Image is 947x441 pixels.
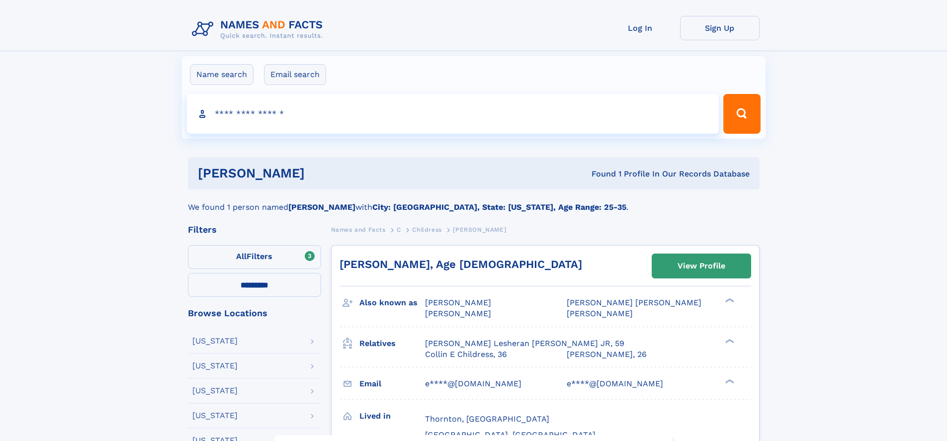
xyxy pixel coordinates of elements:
div: We found 1 person named with . [188,189,760,213]
span: [PERSON_NAME] [425,309,491,318]
span: Childress [412,226,441,233]
label: Name search [190,64,254,85]
div: [US_STATE] [192,362,238,370]
div: ❯ [723,297,735,304]
img: Logo Names and Facts [188,16,331,43]
div: ❯ [723,378,735,384]
a: Log In [601,16,680,40]
div: View Profile [678,255,725,277]
h1: [PERSON_NAME] [198,167,448,179]
span: [PERSON_NAME] [PERSON_NAME] [567,298,701,307]
a: Sign Up [680,16,760,40]
h3: Also known as [359,294,425,311]
span: [PERSON_NAME] [567,309,633,318]
button: Search Button [723,94,760,134]
h3: Relatives [359,335,425,352]
a: View Profile [652,254,751,278]
span: All [236,252,247,261]
label: Filters [188,245,321,269]
h3: Lived in [359,408,425,425]
label: Email search [264,64,326,85]
span: [GEOGRAPHIC_DATA], [GEOGRAPHIC_DATA] [425,430,596,440]
a: [PERSON_NAME], Age [DEMOGRAPHIC_DATA] [340,258,582,270]
a: [PERSON_NAME], 26 [567,349,647,360]
div: [US_STATE] [192,387,238,395]
div: [US_STATE] [192,337,238,345]
a: Names and Facts [331,223,386,236]
a: [PERSON_NAME] Lesheran [PERSON_NAME] JR, 59 [425,338,624,349]
div: Browse Locations [188,309,321,318]
span: [PERSON_NAME] [425,298,491,307]
a: Childress [412,223,441,236]
div: Filters [188,225,321,234]
b: City: [GEOGRAPHIC_DATA], State: [US_STATE], Age Range: 25-35 [372,202,626,212]
b: [PERSON_NAME] [288,202,355,212]
span: C [397,226,401,233]
span: Thornton, [GEOGRAPHIC_DATA] [425,414,549,424]
a: C [397,223,401,236]
input: search input [187,94,719,134]
h3: Email [359,375,425,392]
div: [US_STATE] [192,412,238,420]
div: ❯ [723,338,735,344]
div: Found 1 Profile In Our Records Database [448,169,750,179]
a: Collin E Childress, 36 [425,349,507,360]
span: [PERSON_NAME] [453,226,506,233]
